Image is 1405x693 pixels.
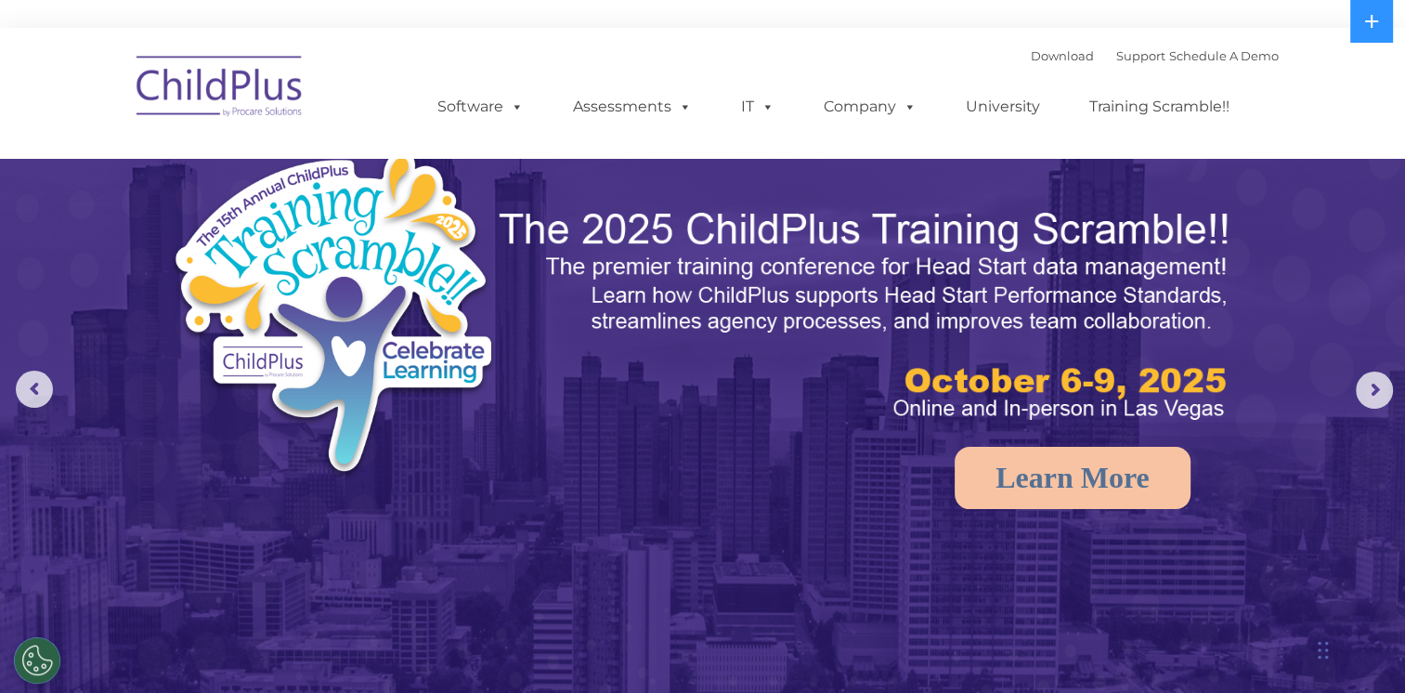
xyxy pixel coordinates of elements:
a: IT [722,88,793,125]
a: Software [419,88,542,125]
img: ChildPlus by Procare Solutions [127,43,313,136]
a: Learn More [955,447,1190,509]
a: Assessments [554,88,710,125]
span: Last name [258,123,315,137]
a: Support [1116,48,1165,63]
a: University [947,88,1059,125]
a: Download [1031,48,1094,63]
a: Company [805,88,935,125]
span: Phone number [258,199,337,213]
iframe: Chat Widget [1102,492,1405,693]
a: Training Scramble!! [1071,88,1248,125]
font: | [1031,48,1279,63]
button: Cookies Settings [14,637,60,684]
a: Schedule A Demo [1169,48,1279,63]
div: Drag [1318,622,1329,678]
